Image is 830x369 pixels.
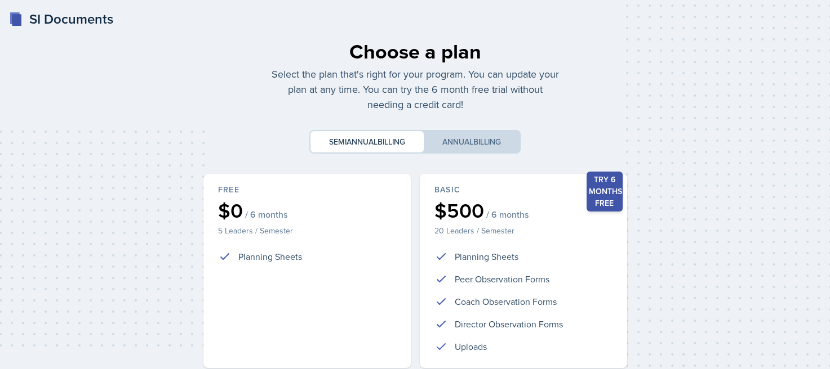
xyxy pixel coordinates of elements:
[238,250,302,263] p: Planning Sheets
[473,136,501,147] span: billing
[424,131,520,152] button: Annualbilling
[218,184,396,196] div: Free
[271,36,560,66] div: Choose a plan
[310,131,424,152] button: Semiannualbilling
[455,272,549,286] p: Peer Observation Forms
[434,184,612,196] div: Basic
[434,225,612,236] p: 20 Leaders / Semester
[9,9,113,29] a: SI Documents
[218,225,396,236] p: 5 Leaders / Semester
[434,200,612,220] div: $500
[245,209,287,220] span: / 6 months
[218,200,396,220] div: $0
[587,172,623,211] div: Try 6 months free
[271,66,560,112] p: Select the plan that's right for your program. You can update your plan at any time. You can try ...
[455,340,487,353] p: Uploads
[378,136,405,147] span: billing
[455,317,563,331] p: Director Observation Forms
[486,209,529,220] span: / 6 months
[455,295,557,308] p: Coach Observation Forms
[455,250,518,263] p: Planning Sheets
